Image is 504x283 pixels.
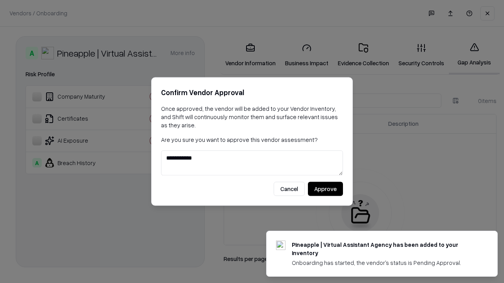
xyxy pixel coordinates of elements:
[292,241,478,257] div: Pineapple | Virtual Assistant Agency has been added to your inventory
[292,259,478,267] div: Onboarding has started, the vendor's status is Pending Approval.
[308,182,343,196] button: Approve
[161,87,343,98] h2: Confirm Vendor Approval
[274,182,305,196] button: Cancel
[276,241,285,250] img: trypineapple.com
[161,136,343,144] p: Are you sure you want to approve this vendor assessment?
[161,105,343,129] p: Once approved, the vendor will be added to your Vendor Inventory, and Shift will continuously mon...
